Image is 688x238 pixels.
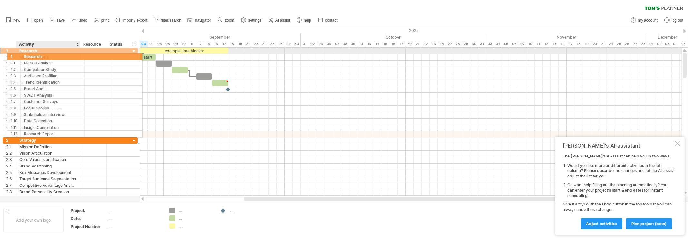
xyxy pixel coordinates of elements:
[6,73,16,80] div: 1.4
[629,16,660,24] a: my account
[672,18,683,23] span: log out
[180,41,188,47] div: Wednesday, 10 September 2025
[140,48,228,54] div: example time blocks:
[486,41,494,47] div: Monday, 3 November 2025
[13,18,20,23] span: new
[543,41,551,47] div: Wednesday, 12 November 2025
[71,216,106,221] div: Date:
[563,142,674,149] div: [PERSON_NAME]'s AI-assistant
[341,41,349,47] div: Wednesday, 8 October 2025
[454,41,462,47] div: Tuesday, 28 October 2025
[19,195,77,201] div: Tone of Voice Setting
[446,41,454,47] div: Monday, 27 October 2025
[57,18,65,23] span: save
[631,221,667,226] span: plan project (beta)
[19,189,77,195] div: Brand Personality Creation
[19,169,77,176] div: Key Messages Development
[631,41,639,47] div: Thursday, 27 November 2025
[179,208,214,213] div: ....
[551,41,559,47] div: Thursday, 13 November 2025
[478,41,486,47] div: Friday, 31 October 2025
[6,54,16,60] div: 1.1
[638,18,658,23] span: my account
[581,218,622,229] a: Adjust activities
[228,41,236,47] div: Thursday, 18 September 2025
[164,41,172,47] div: Monday, 8 September 2025
[357,41,365,47] div: Friday, 10 October 2025
[277,41,285,47] div: Friday, 26 September 2025
[6,48,16,54] div: 1
[583,41,591,47] div: Wednesday, 19 November 2025
[216,16,236,24] a: zoom
[275,18,290,23] span: AI assist
[559,41,567,47] div: Friday, 14 November 2025
[6,112,16,118] div: 1.10
[6,144,16,150] div: 2.1
[6,93,16,99] div: 1.7
[486,34,647,41] div: November 2025
[301,34,486,41] div: October 2025
[639,41,647,47] div: Friday, 28 November 2025
[6,169,16,176] div: 2.5
[6,86,16,92] div: 1.6
[19,137,77,143] div: Strategy
[19,119,77,125] div: Insight Compilation
[148,41,156,47] div: Thursday, 4 September 2025
[19,80,77,86] div: Brand Audit
[6,80,16,86] div: 1.5
[195,18,211,23] span: navigator
[295,16,313,24] a: help
[48,16,67,24] a: save
[19,125,77,131] div: Research Report
[526,41,535,47] div: Monday, 10 November 2025
[140,41,148,47] div: Wednesday, 3 September 2025
[6,189,16,195] div: 2.8
[406,41,414,47] div: Monday, 20 October 2025
[6,150,16,156] div: 2.2
[349,41,357,47] div: Thursday, 9 October 2025
[535,41,543,47] div: Tuesday, 11 November 2025
[510,41,518,47] div: Thursday, 6 November 2025
[93,16,111,24] a: print
[269,41,277,47] div: Thursday, 25 September 2025
[6,125,16,131] div: 1.12
[161,18,181,23] span: filter/search
[244,41,252,47] div: Monday, 22 September 2025
[260,41,269,47] div: Wednesday, 24 September 2025
[381,41,389,47] div: Wednesday, 15 October 2025
[204,41,212,47] div: Monday, 15 September 2025
[19,41,76,48] div: Activity
[575,41,583,47] div: Tuesday, 18 November 2025
[373,41,381,47] div: Tuesday, 14 October 2025
[317,41,325,47] div: Friday, 3 October 2025
[6,106,16,112] div: 1.9
[19,182,77,188] div: Competitive Advantage Analysis
[663,41,672,47] div: Wednesday, 3 December 2025
[19,157,77,163] div: Core Values Identification
[389,41,398,47] div: Thursday, 16 October 2025
[230,208,265,213] div: ....
[6,119,16,125] div: 1.11
[502,41,510,47] div: Wednesday, 5 November 2025
[309,41,317,47] div: Thursday, 2 October 2025
[83,41,103,48] div: Resource
[615,41,623,47] div: Tuesday, 25 November 2025
[316,16,339,24] a: contact
[19,48,77,54] div: Research
[285,41,293,47] div: Monday, 29 September 2025
[626,218,672,229] a: plan project (beta)
[70,16,89,24] a: undo
[647,41,655,47] div: Monday, 1 December 2025
[599,41,607,47] div: Friday, 21 November 2025
[6,137,16,143] div: 2
[186,16,213,24] a: navigator
[3,208,64,232] div: Add your own logo
[19,144,77,150] div: Mission Definition
[663,16,685,24] a: log out
[19,86,77,92] div: SWOT Analysis
[518,41,526,47] div: Friday, 7 November 2025
[172,41,180,47] div: Tuesday, 9 September 2025
[179,215,214,221] div: ....
[586,221,617,226] span: Adjust activities
[252,41,260,47] div: Tuesday, 23 September 2025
